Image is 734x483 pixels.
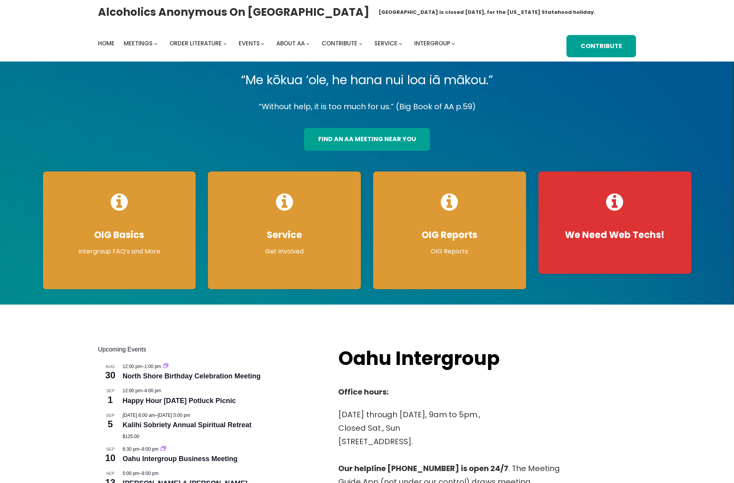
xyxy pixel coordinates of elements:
span: Order Literature [169,39,222,47]
h2: Oahu Intergroup [338,345,523,372]
strong: Our helpline [PHONE_NUMBER] is open 24/7 [338,463,508,474]
span: 30 [98,369,123,382]
time: – [123,364,162,369]
span: $125.00 [123,434,139,439]
span: Home [98,39,115,47]
button: Contribute submenu [359,42,362,45]
span: Contribute [322,39,357,47]
a: Meetings [124,38,153,49]
h4: Service [216,229,353,241]
p: Intergroup FAQ’s and More [51,247,188,256]
span: Intergroup [414,39,450,47]
time: – [123,471,158,476]
span: 6:30 pm [123,446,139,452]
nav: Intergroup [98,38,458,49]
span: [DATE] 8:00 am [123,413,155,418]
p: OIG Reports [381,247,518,256]
p: Get Involved [216,247,353,256]
h1: [GEOGRAPHIC_DATA] is closed [DATE], for the [US_STATE] Statehood holiday. [379,8,595,16]
span: About AA [276,39,305,47]
span: Meetings [124,39,153,47]
span: Sep [98,470,123,477]
span: [DATE] 5:00 pm [158,413,190,418]
a: Home [98,38,115,49]
time: – [123,388,161,393]
h4: OIG Basics [51,229,188,241]
span: Events [239,39,260,47]
p: “Me kōkua ‘ole, he hana nui loa iā mākou.” [37,69,697,91]
span: Service [374,39,397,47]
span: Sep [98,412,123,419]
span: 1 [98,393,123,406]
button: About AA submenu [306,42,310,45]
a: Events [239,38,260,49]
span: 12:00 pm [123,364,142,369]
span: 10 [98,451,123,465]
button: Intergroup submenu [452,42,455,45]
span: Sep [98,388,123,394]
span: 8:00 pm [142,471,158,476]
a: North Shore Birthday Celebration Meeting [123,372,261,380]
button: Events submenu [261,42,264,45]
a: Alcoholics Anonymous on [GEOGRAPHIC_DATA] [98,3,369,22]
a: Intergroup [414,38,450,49]
span: 1:00 pm [144,364,161,369]
time: – [123,413,190,418]
a: Happy Hour [DATE] Potluck Picnic [123,397,236,405]
a: Event series: Oahu Intergroup Business Meeting [161,446,166,452]
span: Sep [98,446,123,453]
a: Contribute [566,35,636,58]
span: 4:00 pm [144,388,161,393]
time: – [123,446,160,452]
span: 12:00 pm [123,388,142,393]
span: 5 [98,418,123,431]
h4: OIG Reports [381,229,518,241]
a: find an aa meeting near you [304,128,430,151]
button: Meetings submenu [154,42,158,45]
a: Kalihi Sobriety Annual Spiritual Retreat [123,421,251,429]
a: Oahu Intergroup Business Meeting [123,455,237,463]
h4: We Need Web Techs! [546,229,684,241]
a: Contribute [322,38,357,49]
a: Event series: North Shore Birthday Celebration Meeting [163,364,168,369]
a: Service [374,38,397,49]
button: Service submenu [399,42,402,45]
button: Order Literature submenu [223,42,227,45]
span: 8:00 pm [142,446,158,452]
h2: Upcoming Events [98,345,323,354]
strong: Office hours: [338,386,389,397]
p: “Without help, it is too much for us.” (Big Book of AA p.59) [37,100,697,113]
a: About AA [276,38,305,49]
span: Aug [98,363,123,370]
span: 5:00 pm [123,471,139,476]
